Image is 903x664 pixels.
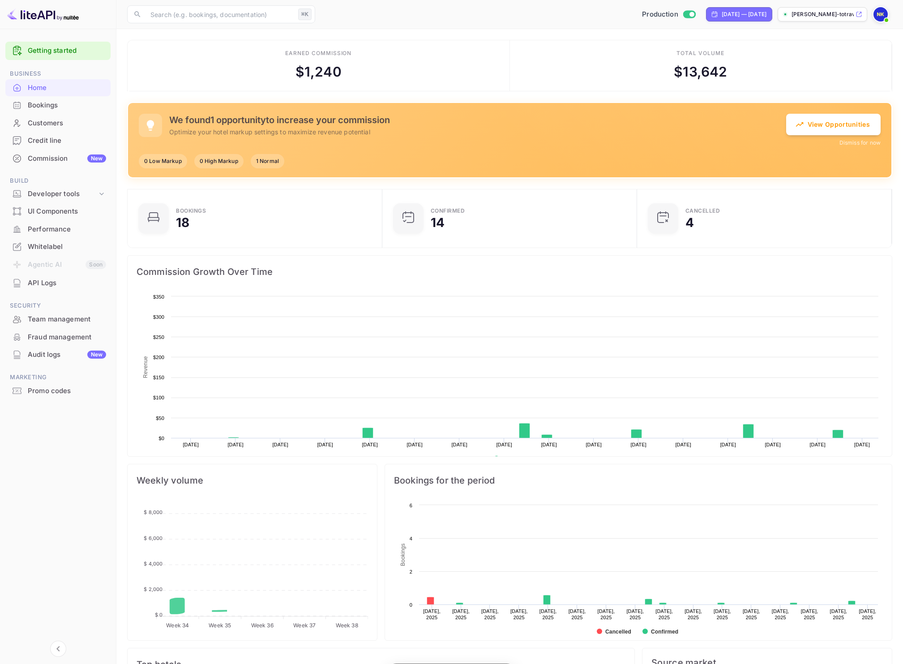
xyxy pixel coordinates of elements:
input: Search (e.g. bookings, documentation) [145,5,295,23]
text: $100 [153,395,164,400]
div: Promo codes [28,386,106,396]
a: CommissionNew [5,150,111,167]
div: $ 1,240 [295,62,342,82]
a: Bookings [5,97,111,113]
tspan: Week 34 [166,622,189,629]
div: API Logs [28,278,106,288]
text: [DATE] [407,442,423,447]
div: Confirmed [431,208,465,214]
text: [DATE], 2025 [452,608,470,620]
button: Dismiss for now [839,139,881,147]
text: [DATE], 2025 [685,608,702,620]
text: $250 [153,334,164,340]
div: Bookings [5,97,111,114]
a: UI Components [5,203,111,219]
span: Security [5,301,111,311]
text: [DATE] [675,442,691,447]
text: $0 [158,436,164,441]
a: Audit logsNew [5,346,111,363]
text: 4 [410,536,412,541]
img: LiteAPI logo [7,7,79,21]
a: Credit line [5,132,111,149]
div: Audit logs [28,350,106,360]
div: Bookings [28,100,106,111]
text: [DATE], 2025 [598,608,615,620]
span: Weekly volume [137,473,368,488]
text: $350 [153,294,164,300]
div: UI Components [5,203,111,220]
text: [DATE], 2025 [772,608,789,620]
text: [DATE] [630,442,646,447]
text: $200 [153,355,164,360]
text: [DATE] [586,442,602,447]
div: Developer tools [28,189,97,199]
tspan: Week 35 [209,622,231,629]
div: Performance [28,224,106,235]
p: Optimize your hotel markup settings to maximize revenue potential [169,127,786,137]
text: [DATE] [362,442,378,447]
text: Revenue [502,456,525,462]
text: [DATE] [541,442,557,447]
span: Bookings for the period [394,473,883,488]
text: [DATE] [809,442,826,447]
h5: We found 1 opportunity to increase your commission [169,115,786,125]
text: [DATE], 2025 [655,608,673,620]
div: Home [5,79,111,97]
div: Team management [28,314,106,325]
tspan: Week 38 [336,622,358,629]
text: [DATE], 2025 [859,608,876,620]
span: 0 High Markup [194,157,244,165]
div: Audit logsNew [5,346,111,364]
text: [DATE] [765,442,781,447]
div: CommissionNew [5,150,111,167]
text: [DATE] [317,442,333,447]
div: API Logs [5,274,111,292]
p: [PERSON_NAME]-totrave... [792,10,854,18]
text: Revenue [142,356,149,378]
div: Fraud management [28,332,106,343]
text: [DATE], 2025 [423,608,441,620]
text: $300 [153,314,164,320]
div: [DATE] — [DATE] [722,10,766,18]
text: 0 [410,602,412,608]
div: Earned commission [285,49,351,57]
tspan: Week 37 [293,622,316,629]
a: Getting started [28,46,106,56]
a: Performance [5,221,111,237]
div: 18 [176,216,189,229]
a: Whitelabel [5,238,111,255]
text: Cancelled [605,629,631,635]
div: Team management [5,311,111,328]
span: Commission Growth Over Time [137,265,883,279]
div: CANCELLED [685,208,720,214]
text: [DATE], 2025 [801,608,818,620]
div: Fraud management [5,329,111,346]
text: [DATE], 2025 [569,608,586,620]
span: Build [5,176,111,186]
div: Switch to Sandbox mode [638,9,699,20]
tspan: $ 4,000 [144,561,163,567]
text: [DATE] [720,442,736,447]
div: Customers [28,118,106,129]
tspan: $ 0 [155,612,163,618]
text: [DATE], 2025 [539,608,557,620]
text: 6 [410,503,412,508]
tspan: $ 2,000 [144,586,163,592]
text: Confirmed [651,629,678,635]
tspan: $ 6,000 [144,535,163,541]
text: 2 [410,569,412,574]
text: [DATE] [227,442,244,447]
a: Fraud management [5,329,111,345]
text: [DATE], 2025 [714,608,731,620]
span: 0 Low Markup [139,157,187,165]
tspan: Week 36 [251,622,274,629]
div: Total volume [676,49,724,57]
a: Promo codes [5,382,111,399]
text: [DATE] [183,442,199,447]
a: Home [5,79,111,96]
div: Developer tools [5,186,111,202]
span: Business [5,69,111,79]
div: Whitelabel [28,242,106,252]
text: [DATE], 2025 [830,608,847,620]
